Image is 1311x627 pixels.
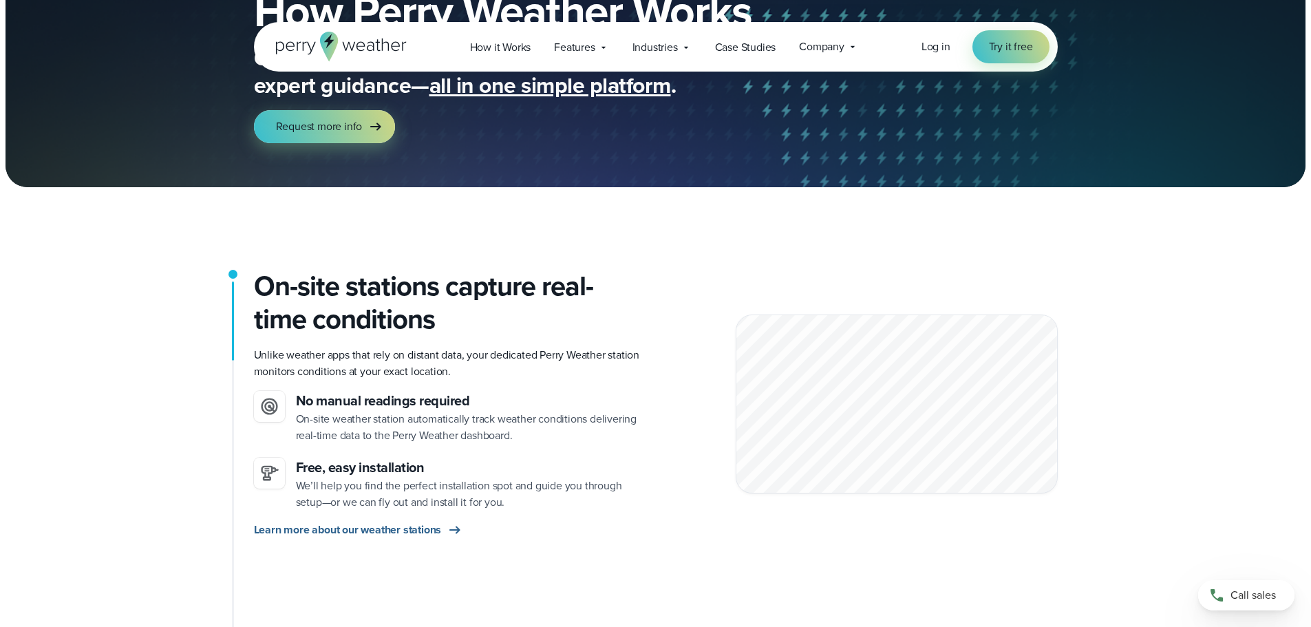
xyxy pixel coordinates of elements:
p: Unlike weather apps that rely on distant data, your dedicated Perry Weather station monitors cond... [254,347,645,380]
a: How it Works [458,33,543,61]
span: Log in [921,39,950,54]
span: Try it free [989,39,1033,55]
span: Call sales [1230,587,1276,604]
span: Company [799,39,844,55]
a: Try it free [972,30,1049,63]
span: Request more info [276,118,363,135]
h3: No manual readings required [296,391,645,411]
span: Case Studies [715,39,776,56]
a: Case Studies [703,33,788,61]
p: On-site weather monitoring, automated alerts, and expert guidance— . [254,44,804,99]
span: How it Works [470,39,531,56]
a: Learn more about our weather stations [254,522,464,538]
span: Learn more about our weather stations [254,522,442,538]
a: Call sales [1198,580,1294,610]
a: Request more info [254,110,396,143]
span: Features [554,39,595,56]
h3: Free, easy installation [296,458,645,478]
h2: On-site stations capture real-time conditions [254,270,645,336]
span: all in one simple platform [429,69,671,102]
p: On-site weather station automatically track weather conditions delivering real-time data to the P... [296,411,645,444]
span: Industries [632,39,678,56]
p: We’ll help you find the perfect installation spot and guide you through setup—or we can fly out a... [296,478,645,511]
a: Log in [921,39,950,55]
